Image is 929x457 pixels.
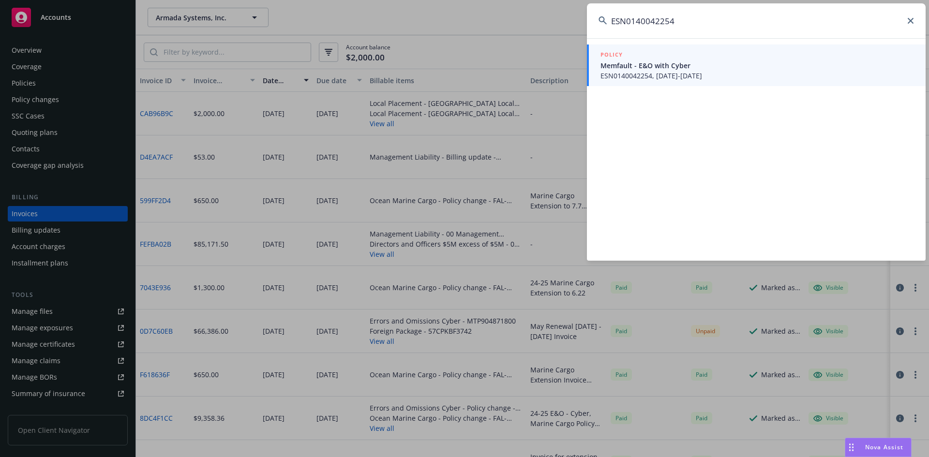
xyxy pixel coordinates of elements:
[600,60,914,71] span: Memfault - E&O with Cyber
[845,438,912,457] button: Nova Assist
[587,3,926,38] input: Search...
[600,71,914,81] span: ESN0140042254, [DATE]-[DATE]
[845,438,857,457] div: Drag to move
[865,443,903,451] span: Nova Assist
[587,44,926,86] a: POLICYMemfault - E&O with CyberESN0140042254, [DATE]-[DATE]
[600,50,623,59] h5: POLICY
